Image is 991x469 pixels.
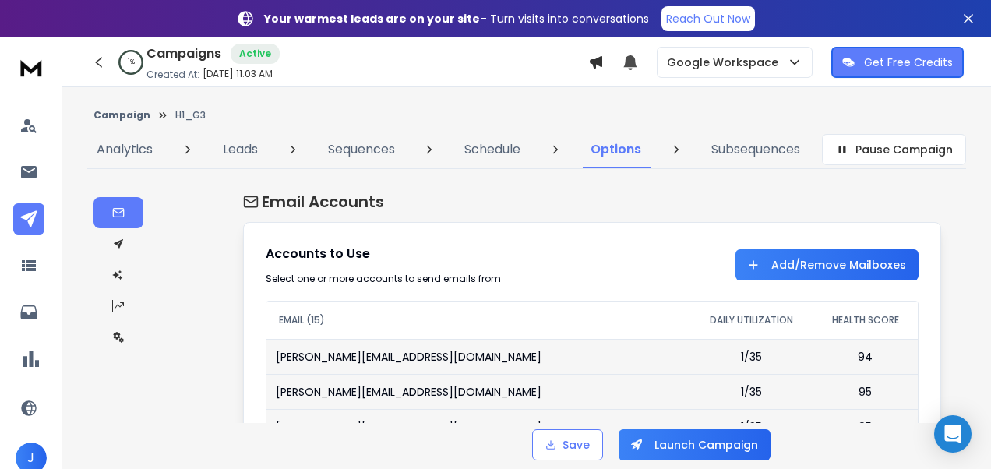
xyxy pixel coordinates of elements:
[813,301,918,339] th: HEALTH SCORE
[455,131,530,168] a: Schedule
[813,409,918,444] td: 95
[328,140,395,159] p: Sequences
[231,44,280,64] div: Active
[831,47,964,78] button: Get Free Credits
[146,69,199,81] p: Created At:
[266,273,577,285] div: Select one or more accounts to send emails from
[203,68,273,80] p: [DATE] 11:03 AM
[661,6,755,31] a: Reach Out Now
[619,429,771,460] button: Launch Campaign
[702,131,809,168] a: Subsequences
[276,384,541,400] p: [PERSON_NAME][EMAIL_ADDRESS][DOMAIN_NAME]
[276,349,541,365] p: [PERSON_NAME][EMAIL_ADDRESS][DOMAIN_NAME]
[264,11,649,26] p: – Turn visits into conversations
[266,301,689,339] th: EMAIL (15)
[666,11,750,26] p: Reach Out Now
[276,419,541,435] p: [PERSON_NAME][EMAIL_ADDRESS][DOMAIN_NAME]
[667,55,785,70] p: Google Workspace
[319,131,404,168] a: Sequences
[264,11,480,26] strong: Your warmest leads are on your site
[128,58,135,67] p: 1 %
[689,374,813,409] td: 1/35
[243,191,941,213] h1: Email Accounts
[813,339,918,374] td: 94
[591,140,641,159] p: Options
[146,44,221,63] h1: Campaigns
[266,245,577,263] h1: Accounts to Use
[934,415,972,453] div: Open Intercom Messenger
[711,140,800,159] p: Subsequences
[864,55,953,70] p: Get Free Credits
[223,140,258,159] p: Leads
[93,109,150,122] button: Campaign
[464,140,520,159] p: Schedule
[735,249,919,280] button: Add/Remove Mailboxes
[532,429,603,460] button: Save
[689,409,813,444] td: 1/35
[581,131,651,168] a: Options
[97,140,153,159] p: Analytics
[813,374,918,409] td: 95
[689,301,813,339] th: DAILY UTILIZATION
[822,134,966,165] button: Pause Campaign
[87,131,162,168] a: Analytics
[16,53,47,82] img: logo
[175,109,206,122] p: H1_G3
[689,339,813,374] td: 1/35
[213,131,267,168] a: Leads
